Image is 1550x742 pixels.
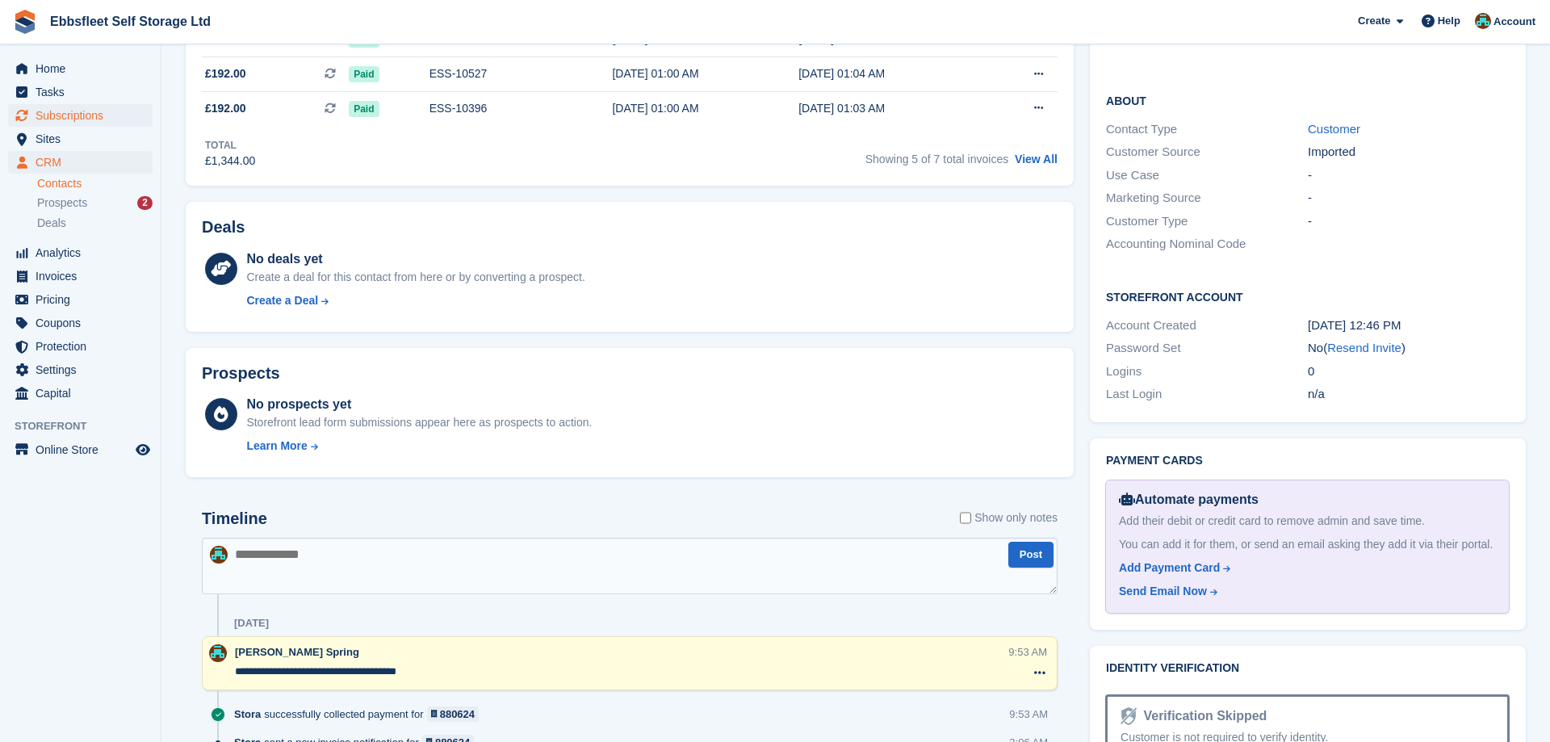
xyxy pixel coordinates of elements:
[8,81,153,103] a: menu
[1119,560,1489,576] a: Add Payment Card
[8,358,153,381] a: menu
[612,100,798,117] div: [DATE] 01:00 AM
[1308,166,1510,185] div: -
[612,65,798,82] div: [DATE] 01:00 AM
[8,382,153,405] a: menu
[37,216,66,231] span: Deals
[865,153,1008,166] span: Showing 5 of 7 total invoices
[1106,662,1510,675] h2: Identity verification
[1106,120,1308,139] div: Contact Type
[8,151,153,174] a: menu
[246,414,592,431] div: Storefront lead form submissions appear here as prospects to action.
[1119,490,1496,509] div: Automate payments
[15,418,161,434] span: Storefront
[1106,166,1308,185] div: Use Case
[1119,583,1207,600] div: Send Email Now
[210,546,228,564] img: George Spring
[1106,92,1510,108] h2: About
[1308,189,1510,208] div: -
[8,241,153,264] a: menu
[246,292,584,309] a: Create a Deal
[1137,706,1267,726] div: Verification Skipped
[429,65,613,82] div: ESS-10527
[1106,339,1308,358] div: Password Set
[349,101,379,117] span: Paid
[202,218,245,237] h2: Deals
[246,292,318,309] div: Create a Deal
[137,196,153,210] div: 2
[36,151,132,174] span: CRM
[1308,317,1510,335] div: [DATE] 12:46 PM
[960,509,1058,526] label: Show only notes
[1015,153,1058,166] a: View All
[8,57,153,80] a: menu
[1008,542,1054,568] button: Post
[36,57,132,80] span: Home
[1106,385,1308,404] div: Last Login
[1308,363,1510,381] div: 0
[8,265,153,287] a: menu
[1106,235,1308,254] div: Accounting Nominal Code
[1327,341,1401,354] a: Resend Invite
[36,438,132,461] span: Online Store
[205,65,246,82] span: £192.00
[8,104,153,127] a: menu
[1493,14,1535,30] span: Account
[1308,143,1510,161] div: Imported
[1119,513,1496,530] div: Add their debit or credit card to remove admin and save time.
[37,195,153,212] a: Prospects 2
[36,288,132,311] span: Pricing
[209,644,227,662] img: George Spring
[36,312,132,334] span: Coupons
[36,358,132,381] span: Settings
[202,509,267,528] h2: Timeline
[202,364,280,383] h2: Prospects
[13,10,37,34] img: stora-icon-8386f47178a22dfd0bd8f6a31ec36ba5ce8667c1dd55bd0f319d3a0aa187defe.svg
[1106,189,1308,208] div: Marketing Source
[36,128,132,150] span: Sites
[36,382,132,405] span: Capital
[36,265,132,287] span: Invoices
[37,176,153,191] a: Contacts
[960,509,971,526] input: Show only notes
[246,438,307,455] div: Learn More
[1119,536,1496,553] div: You can add it for them, or send an email asking they add it via their portal.
[8,128,153,150] a: menu
[1106,212,1308,231] div: Customer Type
[440,706,475,722] div: 880624
[1323,341,1405,354] span: ( )
[8,288,153,311] a: menu
[429,100,613,117] div: ESS-10396
[37,215,153,232] a: Deals
[1106,317,1308,335] div: Account Created
[1438,13,1460,29] span: Help
[133,440,153,459] a: Preview store
[1106,455,1510,467] h2: Payment cards
[1008,644,1047,660] div: 9:53 AM
[246,395,592,414] div: No prospects yet
[246,438,592,455] a: Learn More
[234,617,269,630] div: [DATE]
[1009,706,1048,722] div: 9:53 AM
[36,81,132,103] span: Tasks
[1119,560,1220,576] div: Add Payment Card
[36,104,132,127] span: Subscriptions
[349,66,379,82] span: Paid
[37,195,87,211] span: Prospects
[1358,13,1390,29] span: Create
[1308,212,1510,231] div: -
[205,138,255,153] div: Total
[234,706,261,722] span: Stora
[1308,385,1510,404] div: n/a
[36,241,132,264] span: Analytics
[36,335,132,358] span: Protection
[1106,288,1510,304] h2: Storefront Account
[1106,363,1308,381] div: Logins
[205,153,255,170] div: £1,344.00
[1121,707,1137,725] img: Identity Verification Ready
[1475,13,1491,29] img: George Spring
[1308,122,1360,136] a: Customer
[427,706,480,722] a: 880624
[235,646,359,658] span: [PERSON_NAME] Spring
[798,65,985,82] div: [DATE] 01:04 AM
